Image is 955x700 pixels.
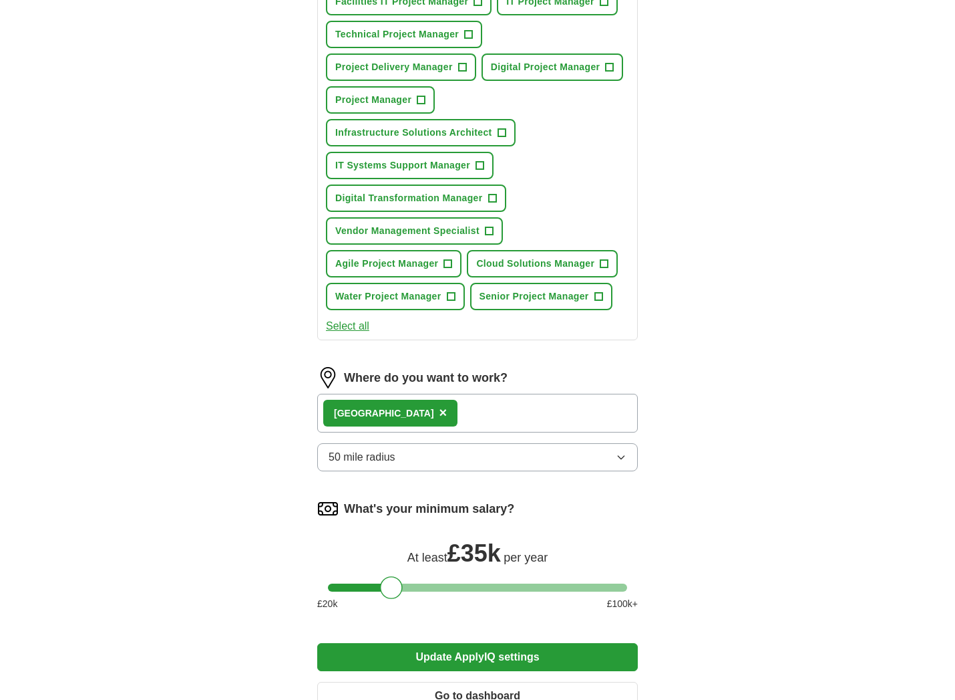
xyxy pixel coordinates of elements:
button: Digital Transformation Manager [326,185,506,212]
span: × [439,405,447,420]
button: Infrastructure Solutions Architect [326,119,516,146]
button: Vendor Management Specialist [326,217,503,245]
span: £ 20 k [317,597,337,611]
button: Select all [326,318,369,334]
div: [GEOGRAPHIC_DATA] [334,406,434,421]
img: location.png [317,367,339,388]
button: Agile Project Manager [326,250,461,277]
span: Project Delivery Manager [335,60,453,74]
span: Infrastructure Solutions Architect [335,126,492,140]
span: 50 mile radius [329,449,395,465]
span: IT Systems Support Manager [335,158,470,172]
span: £ 100 k+ [607,597,638,611]
button: Project Delivery Manager [326,53,476,81]
img: salary.png [317,498,339,519]
label: Where do you want to work? [344,369,508,387]
button: Senior Project Manager [470,283,612,310]
button: IT Systems Support Manager [326,152,494,179]
button: Water Project Manager [326,283,465,310]
span: Digital Project Manager [491,60,600,74]
span: Project Manager [335,93,411,107]
span: Senior Project Manager [480,289,589,304]
span: Agile Project Manager [335,257,438,271]
span: Vendor Management Specialist [335,224,480,238]
button: Digital Project Manager [482,53,624,81]
span: Water Project Manager [335,289,441,304]
span: Technical Project Manager [335,27,459,41]
button: Update ApplyIQ settings [317,643,638,671]
span: £ 35k [447,540,501,567]
span: per year [504,551,548,564]
button: 50 mile radius [317,443,638,471]
button: Technical Project Manager [326,21,482,48]
button: Cloud Solutions Manager [467,250,618,277]
span: Cloud Solutions Manager [476,257,594,271]
span: At least [407,551,447,564]
button: × [439,403,447,423]
span: Digital Transformation Manager [335,191,483,205]
button: Project Manager [326,86,435,114]
label: What's your minimum salary? [344,500,514,518]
